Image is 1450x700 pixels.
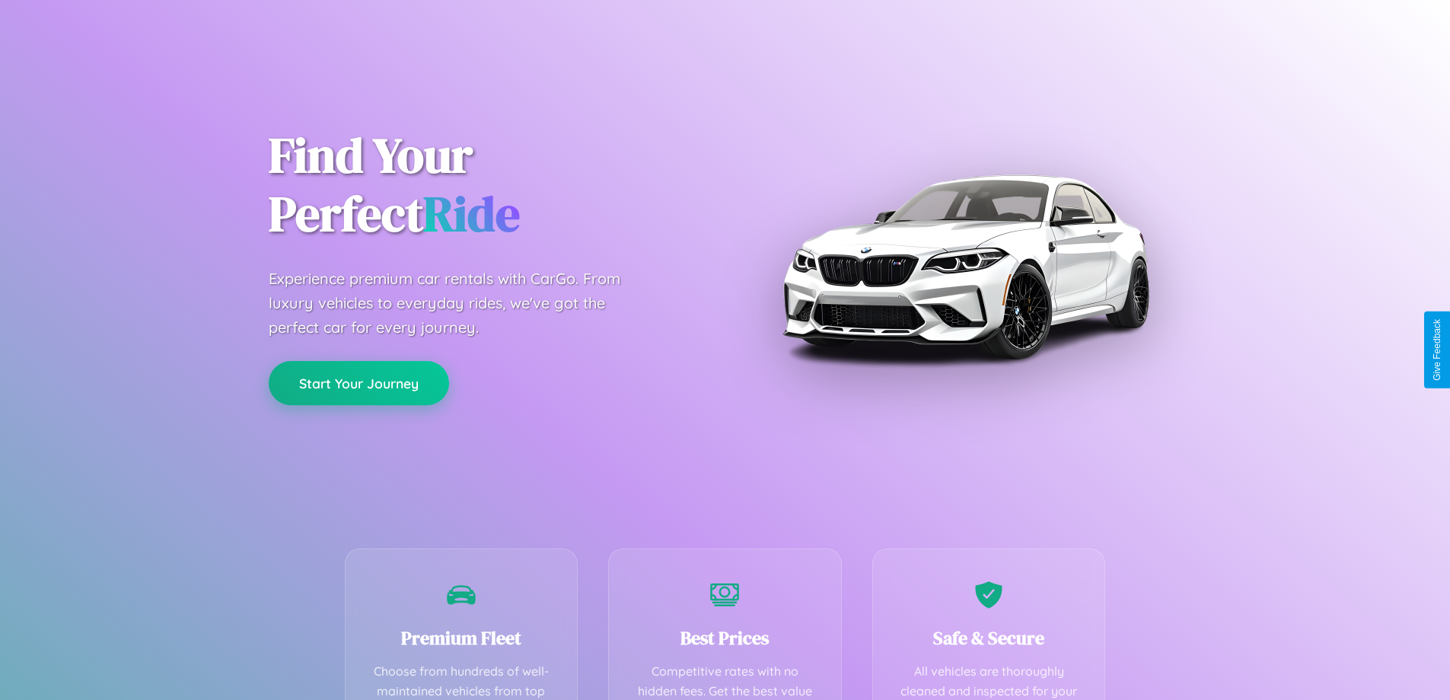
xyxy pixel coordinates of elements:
img: Premium BMW car rental vehicle [775,76,1155,457]
span: Ride [423,181,520,247]
h3: Safe & Secure [896,625,1082,650]
h3: Best Prices [632,625,818,650]
button: Start Your Journey [269,361,449,405]
h1: Find Your Perfect [269,126,703,244]
div: Give Feedback [1432,319,1442,381]
h3: Premium Fleet [368,625,555,650]
p: Experience premium car rentals with CarGo. From luxury vehicles to everyday rides, we've got the ... [269,267,649,340]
